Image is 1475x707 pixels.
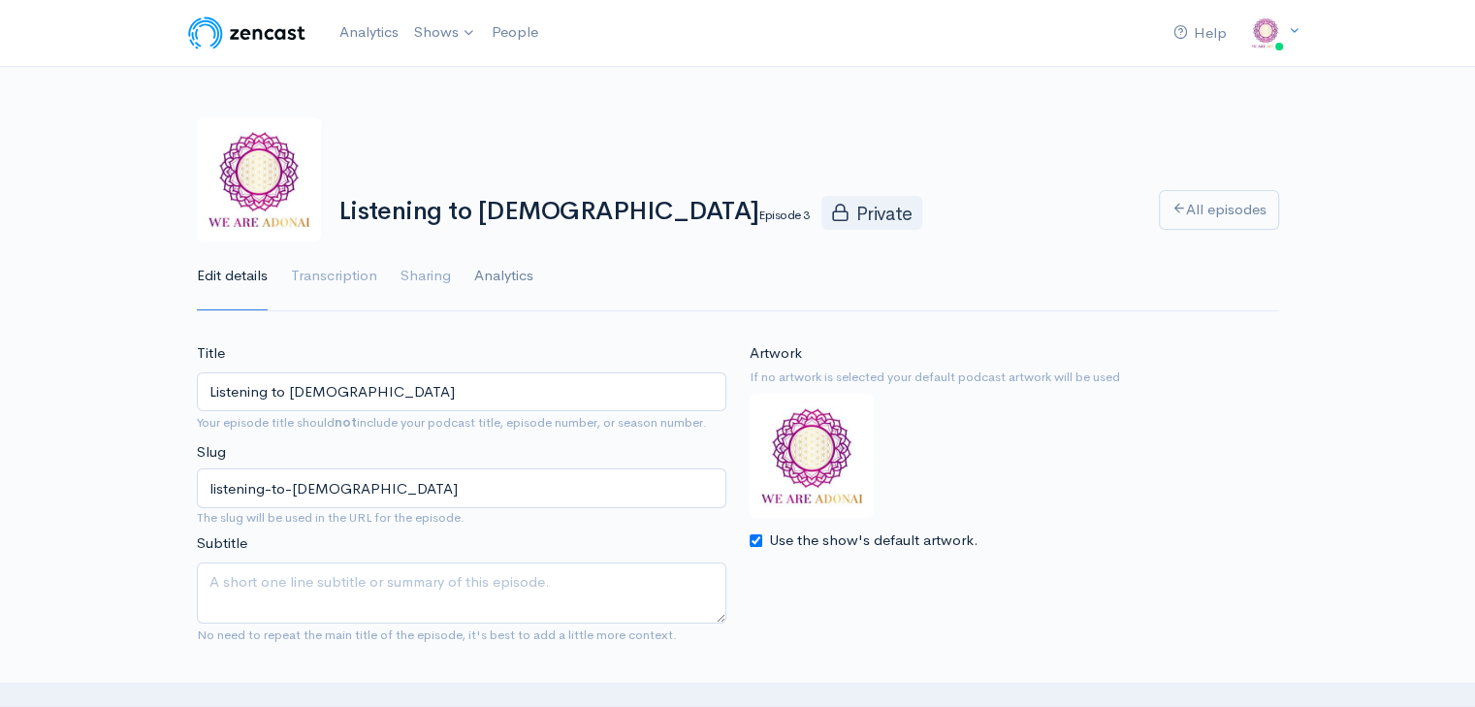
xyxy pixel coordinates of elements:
[769,530,978,552] label: Use the show's default artwork.
[197,532,247,555] label: Subtitle
[1246,14,1285,52] img: ...
[197,508,726,528] small: The slug will be used in the URL for the episode.
[197,241,268,311] a: Edit details
[197,372,726,412] input: What is the episode's title?
[185,14,308,52] img: ZenCast Logo
[401,241,451,311] a: Sharing
[197,441,226,464] label: Slug
[197,468,726,508] input: title-of-episode
[750,342,802,365] label: Artwork
[1166,13,1235,54] a: Help
[197,414,707,431] small: Your episode title should include your podcast title, episode number, or season number.
[335,414,357,431] strong: not
[197,342,225,365] label: Title
[474,241,533,311] a: Analytics
[821,196,921,229] span: Private
[197,627,677,643] small: No need to repeat the main title of the episode, it's best to add a little more context.
[291,241,377,311] a: Transcription
[758,207,809,223] small: Episode 3
[484,12,546,53] a: People
[338,196,1136,229] h1: Listening to [DEMOGRAPHIC_DATA]
[750,368,1279,387] small: If no artwork is selected your default podcast artwork will be used
[406,12,484,54] a: Shows
[332,12,406,53] a: Analytics
[1159,190,1279,230] a: All episodes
